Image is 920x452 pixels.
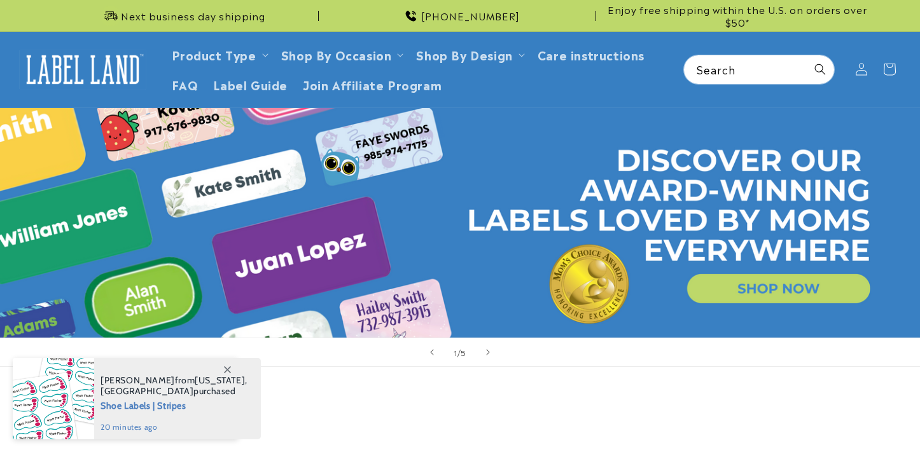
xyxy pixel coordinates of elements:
summary: Product Type [164,39,274,69]
span: Enjoy free shipping within the U.S. on orders over $50* [601,3,874,28]
a: Join Affiliate Program [295,69,449,99]
span: Label Guide [213,77,288,92]
img: Label Land [19,50,146,89]
a: Label Guide [206,69,295,99]
span: 1 [454,346,457,359]
summary: Shop By Occasion [274,39,409,69]
span: Shop By Occasion [281,47,392,62]
span: [PHONE_NUMBER] [421,10,520,22]
span: [PERSON_NAME] [101,374,175,386]
summary: Shop By Design [408,39,529,69]
h2: Best sellers [46,395,874,414]
span: FAQ [172,77,199,92]
a: Label Land [15,45,151,94]
a: FAQ [164,69,206,99]
span: from , purchased [101,375,247,397]
span: Join Affiliate Program [303,77,442,92]
span: [GEOGRAPHIC_DATA] [101,385,193,397]
a: Shop By Design [416,46,512,63]
span: Next business day shipping [121,10,265,22]
span: 5 [461,346,466,359]
button: Search [806,55,834,83]
span: / [457,346,461,359]
iframe: Gorgias live chat messenger [793,397,907,439]
span: Care instructions [538,47,645,62]
button: Previous slide [418,338,446,366]
button: Next slide [474,338,502,366]
a: Care instructions [530,39,652,69]
span: [US_STATE] [195,374,245,386]
a: Product Type [172,46,256,63]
